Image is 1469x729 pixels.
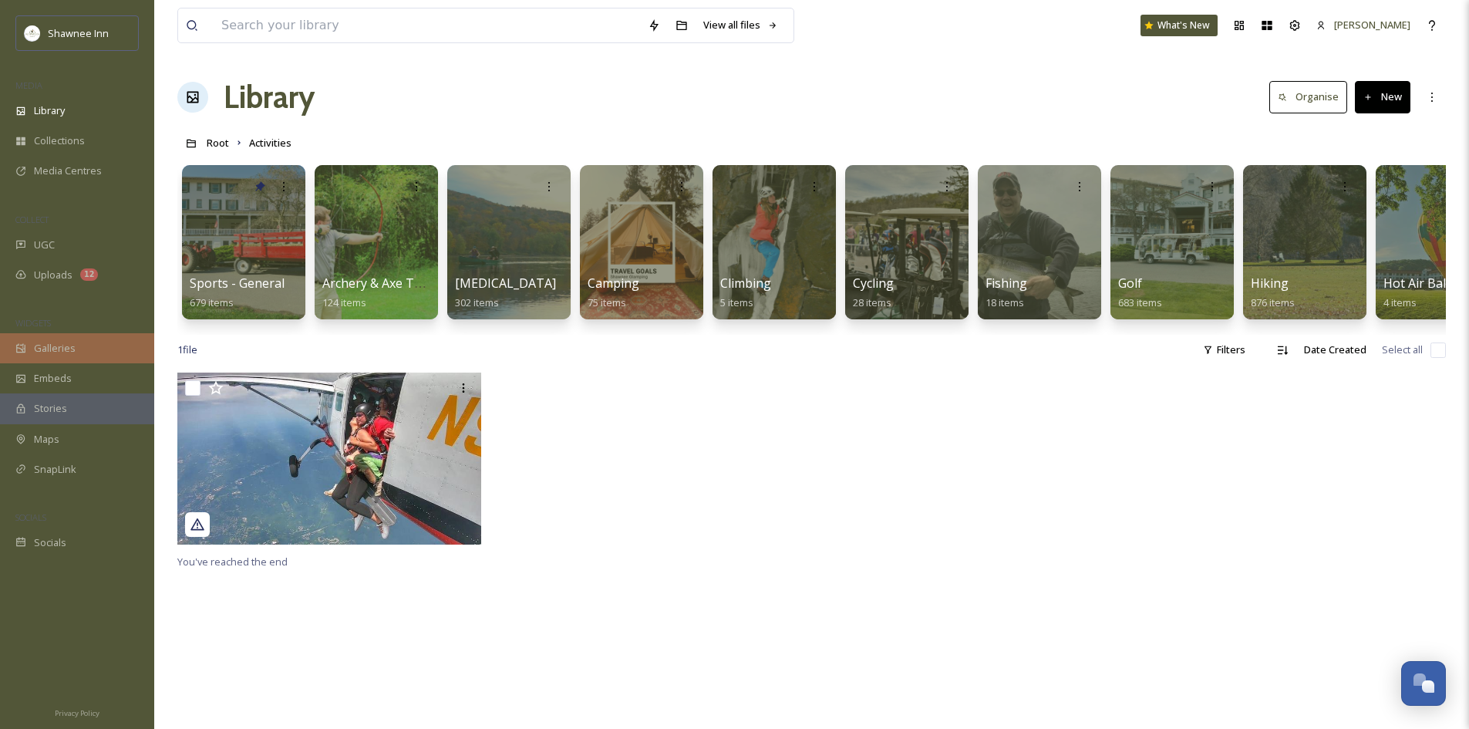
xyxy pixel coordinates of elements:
span: 1 file [177,343,197,357]
a: Camping75 items [588,276,639,309]
button: Organise [1269,81,1347,113]
span: Privacy Policy [55,708,99,718]
span: Golf [1118,275,1142,292]
a: Organise [1269,81,1355,113]
span: SOCIALS [15,511,46,523]
span: Activities [249,136,291,150]
div: Filters [1195,335,1253,365]
span: Camping [588,275,639,292]
a: Cycling28 items [853,276,894,309]
span: Library [34,103,65,118]
a: Climbing5 items [720,276,771,309]
a: Fishing18 items [986,276,1027,309]
a: [PERSON_NAME] [1309,10,1418,40]
a: View all files [696,10,786,40]
span: You've reached the end [177,555,288,569]
a: Hiking876 items [1251,276,1295,309]
span: 302 items [455,295,499,309]
span: 28 items [853,295,891,309]
span: 683 items [1118,295,1162,309]
span: 679 items [190,295,234,309]
span: Select all [1382,343,1423,357]
div: 12 [80,268,98,281]
img: skysthelimitskydivingcenter_17855888281725381.jpg [177,373,481,545]
a: Archery & Axe Throwing124 items [322,276,463,309]
a: Privacy Policy [55,703,99,721]
span: Hiking [1251,275,1289,292]
a: Golf683 items [1118,276,1162,309]
span: WIDGETS [15,317,51,329]
button: New [1355,81,1410,113]
span: 124 items [322,295,366,309]
span: [PERSON_NAME] [1334,18,1410,32]
span: 18 items [986,295,1024,309]
span: Socials [34,535,66,550]
span: Galleries [34,341,76,356]
span: 876 items [1251,295,1295,309]
span: 75 items [588,295,626,309]
span: Climbing [720,275,771,292]
a: Activities [249,133,291,152]
span: [MEDICAL_DATA] [455,275,556,292]
span: Cycling [853,275,894,292]
a: Sports - General679 items [190,276,285,309]
span: UGC [34,238,55,252]
span: SnapLink [34,462,76,477]
span: Fishing [986,275,1027,292]
span: Embeds [34,371,72,386]
span: MEDIA [15,79,42,91]
span: Uploads [34,268,72,282]
span: Maps [34,432,59,447]
span: 5 items [720,295,753,309]
a: [MEDICAL_DATA]302 items [455,276,556,309]
a: What's New [1140,15,1218,36]
img: shawnee-300x300.jpg [25,25,40,41]
span: Sports - General [190,275,285,292]
span: Root [207,136,229,150]
span: 4 items [1383,295,1417,309]
button: Open Chat [1401,661,1446,706]
a: Library [224,74,315,120]
span: COLLECT [15,214,49,225]
div: Date Created [1296,335,1374,365]
span: Media Centres [34,164,102,178]
span: Collections [34,133,85,148]
a: Root [207,133,229,152]
input: Search your library [214,8,640,42]
span: Stories [34,401,67,416]
span: Archery & Axe Throwing [322,275,463,292]
span: Shawnee Inn [48,26,109,40]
